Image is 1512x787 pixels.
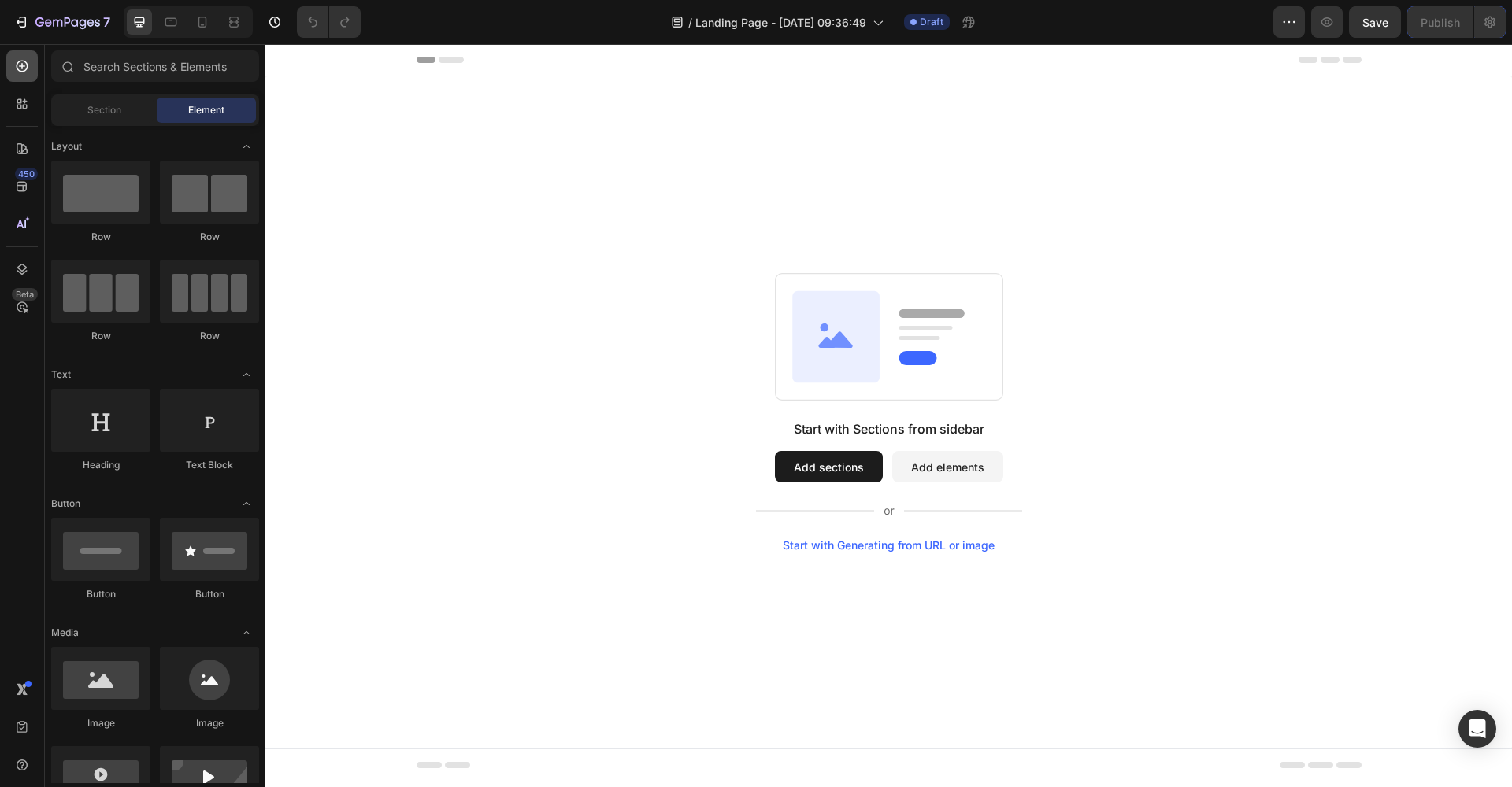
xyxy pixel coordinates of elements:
div: 450 [15,168,38,180]
span: Toggle open [234,620,259,645]
div: Undo/Redo [297,6,361,38]
div: Button [160,587,259,601]
span: Toggle open [234,362,259,387]
div: Row [51,329,150,343]
span: Toggle open [234,134,259,159]
div: Row [160,329,259,343]
div: Heading [51,458,150,472]
span: Toggle open [234,491,259,516]
span: Draft [920,15,943,29]
span: Text [51,368,71,382]
div: Image [51,716,150,730]
button: Add elements [627,407,738,438]
span: Landing Page - [DATE] 09:36:49 [695,14,866,31]
span: Save [1362,16,1388,29]
div: Image [160,716,259,730]
button: Add sections [510,407,617,438]
div: Open Intercom Messenger [1458,710,1496,748]
div: Start with Generating from URL or image [517,495,729,508]
span: Button [51,497,80,511]
div: Beta [12,288,38,301]
iframe: Design area [265,44,1512,787]
div: Row [160,230,259,244]
div: Text Block [160,458,259,472]
input: Search Sections & Elements [51,50,259,82]
button: Save [1349,6,1401,38]
div: Start with Sections from sidebar [528,375,719,394]
div: Publish [1421,14,1460,31]
span: / [688,14,692,31]
div: Button [51,587,150,601]
button: Publish [1407,6,1473,38]
span: Media [51,626,79,640]
span: Section [87,103,121,117]
p: 7 [103,13,110,31]
div: Row [51,230,150,244]
span: Element [188,103,224,117]
button: 7 [6,6,117,38]
span: Layout [51,139,82,153]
